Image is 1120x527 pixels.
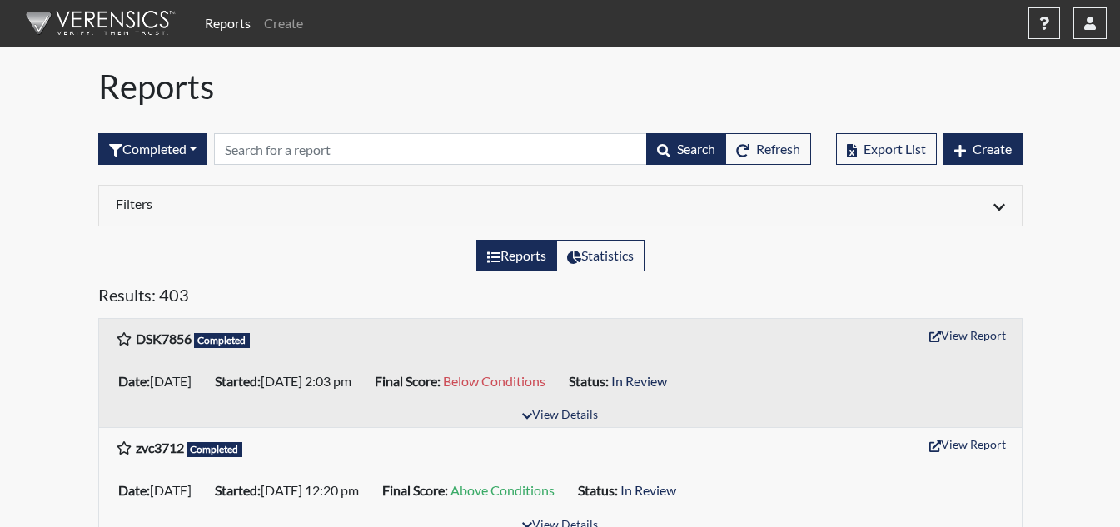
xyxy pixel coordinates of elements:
label: View the list of reports [476,240,557,271]
b: zvc3712 [136,440,184,455]
div: Click to expand/collapse filters [103,196,1018,216]
input: Search by Registration ID, Interview Number, or Investigation Name. [214,133,647,165]
b: Started: [215,373,261,389]
span: Search [677,141,715,157]
a: Create [257,7,310,40]
button: Completed [98,133,207,165]
span: Completed [187,442,243,457]
button: Search [646,133,726,165]
h1: Reports [98,67,1023,107]
span: Refresh [756,141,800,157]
span: Create [973,141,1012,157]
button: Export List [836,133,937,165]
li: [DATE] 2:03 pm [208,368,368,395]
h6: Filters [116,196,548,211]
li: [DATE] 12:20 pm [208,477,376,504]
a: Reports [198,7,257,40]
b: Final Score: [382,482,448,498]
button: Refresh [725,133,811,165]
b: Date: [118,482,150,498]
span: Completed [194,333,251,348]
span: In Review [620,482,676,498]
b: Final Score: [375,373,441,389]
button: Create [943,133,1023,165]
span: Below Conditions [443,373,545,389]
span: In Review [611,373,667,389]
b: Status: [569,373,609,389]
b: DSK7856 [136,331,192,346]
button: View Details [515,405,605,427]
h5: Results: 403 [98,285,1023,311]
span: Above Conditions [450,482,555,498]
button: View Report [922,431,1013,457]
b: Status: [578,482,618,498]
li: [DATE] [112,477,208,504]
label: View statistics about completed interviews [556,240,645,271]
li: [DATE] [112,368,208,395]
span: Export List [864,141,926,157]
b: Date: [118,373,150,389]
button: View Report [922,322,1013,348]
b: Started: [215,482,261,498]
div: Filter by interview status [98,133,207,165]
